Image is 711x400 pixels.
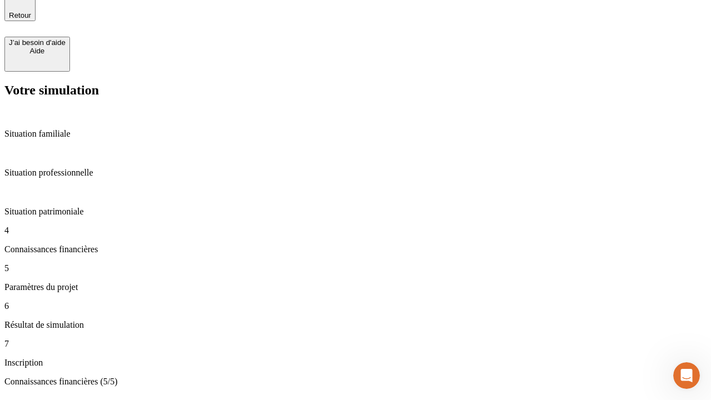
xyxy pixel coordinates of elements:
[4,377,707,387] p: Connaissances financières (5/5)
[4,301,707,311] p: 6
[4,168,707,178] p: Situation professionnelle
[4,358,707,368] p: Inscription
[4,207,707,217] p: Situation patrimoniale
[673,362,700,389] iframe: Intercom live chat
[4,339,707,349] p: 7
[4,320,707,330] p: Résultat de simulation
[4,263,707,273] p: 5
[9,47,66,55] div: Aide
[4,282,707,292] p: Paramètres du projet
[4,83,707,98] h2: Votre simulation
[4,37,70,72] button: J’ai besoin d'aideAide
[4,129,707,139] p: Situation familiale
[4,226,707,236] p: 4
[9,11,31,19] span: Retour
[9,38,66,47] div: J’ai besoin d'aide
[4,244,707,254] p: Connaissances financières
